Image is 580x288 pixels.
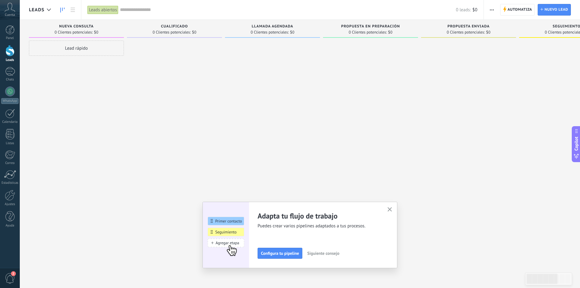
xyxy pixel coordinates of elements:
span: Propuesta en preparación [341,24,400,29]
h2: Adapta tu flujo de trabajo [258,211,380,221]
span: Nueva consulta [59,24,93,29]
span: $0 [290,30,294,34]
div: Panel [1,36,19,40]
span: 0 Clientes potenciales: [447,30,485,34]
span: Cuenta [5,13,15,17]
div: Propuesta en preparación [326,24,415,30]
div: Chats [1,78,19,82]
a: Automatiza [500,4,535,16]
span: $0 [486,30,490,34]
div: Ajustes [1,202,19,206]
div: Cualificado [130,24,219,30]
span: 0 Clientes potenciales: [54,30,93,34]
span: Puedes crear varios pipelines adaptados a tus procesos. [258,223,380,229]
span: 0 leads: [456,7,471,13]
button: Siguiente consejo [304,249,342,258]
a: Leads [57,4,68,16]
div: Nueva consulta [32,24,121,30]
span: $0 [192,30,196,34]
button: Más [487,4,496,16]
div: Propuesta enviada [424,24,513,30]
div: Correo [1,161,19,165]
span: Siguiente consejo [307,251,339,255]
button: Configura tu pipeline [258,248,302,259]
span: $0 [473,7,477,13]
a: Nuevo lead [538,4,571,16]
a: Lista [68,4,78,16]
div: Ayuda [1,224,19,228]
span: 0 Clientes potenciales: [153,30,191,34]
span: Cualificado [161,24,188,29]
div: Calendario [1,120,19,124]
span: Llamada agendada [252,24,293,29]
span: Configura tu pipeline [261,251,299,255]
span: 0 Clientes potenciales: [349,30,387,34]
span: Propuesta enviada [448,24,490,29]
div: Listas [1,141,19,145]
span: $0 [388,30,392,34]
span: Copilot [573,137,579,151]
span: $0 [94,30,98,34]
div: Llamada agendada [228,24,317,30]
span: Nuevo lead [544,4,568,15]
span: Leads [29,7,44,13]
span: 2 [11,271,16,276]
span: 0 Clientes potenciales: [251,30,289,34]
div: Leads abiertos [87,5,118,14]
div: Lead rápido [29,41,124,56]
span: Automatiza [508,4,532,15]
div: Leads [1,58,19,62]
div: WhatsApp [1,98,19,104]
div: Estadísticas [1,181,19,185]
